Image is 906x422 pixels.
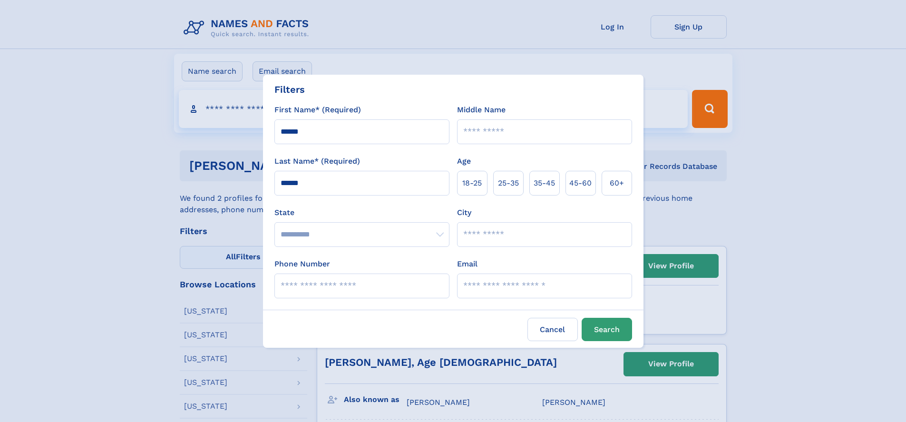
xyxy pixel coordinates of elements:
label: Age [457,156,471,167]
label: Middle Name [457,104,506,116]
label: Cancel [527,318,578,341]
span: 25‑35 [498,177,519,189]
label: Email [457,258,477,270]
button: Search [582,318,632,341]
span: 35‑45 [534,177,555,189]
div: Filters [274,82,305,97]
label: State [274,207,449,218]
label: First Name* (Required) [274,104,361,116]
label: Phone Number [274,258,330,270]
span: 60+ [610,177,624,189]
label: Last Name* (Required) [274,156,360,167]
span: 18‑25 [462,177,482,189]
label: City [457,207,471,218]
span: 45‑60 [569,177,592,189]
